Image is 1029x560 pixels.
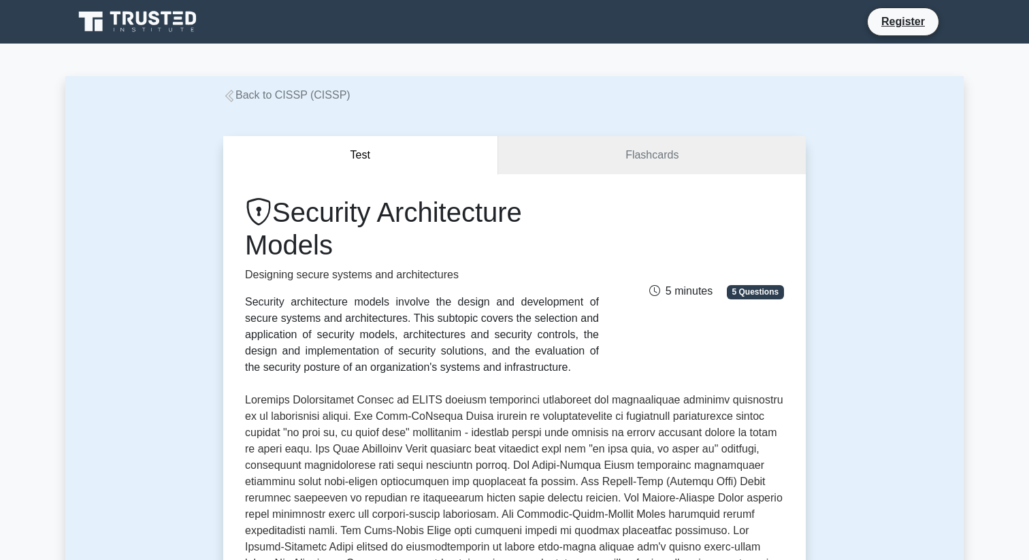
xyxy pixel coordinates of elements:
[649,285,713,297] span: 5 minutes
[245,196,599,261] h1: Security Architecture Models
[245,267,599,283] p: Designing secure systems and architectures
[727,285,784,299] span: 5 Questions
[245,294,599,376] div: Security architecture models involve the design and development of secure systems and architectur...
[223,136,498,175] button: Test
[873,13,933,30] a: Register
[498,136,806,175] a: Flashcards
[223,89,350,101] a: Back to CISSP (CISSP)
